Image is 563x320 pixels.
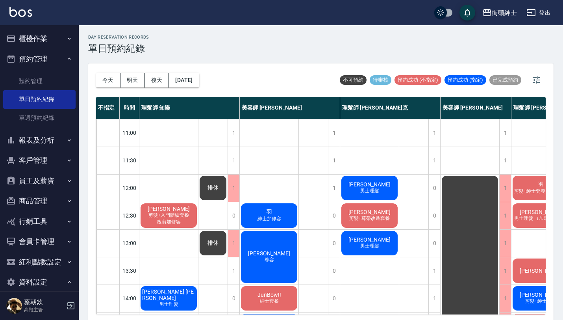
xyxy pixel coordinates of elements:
[499,285,511,312] div: 1
[428,119,440,147] div: 1
[499,175,511,202] div: 1
[394,76,441,84] span: 預約成功 (不指定)
[3,109,76,127] a: 單週預約紀錄
[3,171,76,191] button: 員工及薪資
[3,211,76,232] button: 行銷工具
[347,236,392,243] span: [PERSON_NAME]
[206,184,220,192] span: 排休
[120,202,139,229] div: 12:30
[145,73,169,87] button: 後天
[228,285,239,312] div: 0
[120,73,145,87] button: 明天
[228,202,239,229] div: 0
[141,288,197,301] span: [PERSON_NAME] [PERSON_NAME]
[120,174,139,202] div: 12:00
[258,298,280,305] span: 紳士套餐
[441,97,511,119] div: 美容師 [PERSON_NAME]
[88,43,149,54] h3: 單日預約紀錄
[24,298,64,306] h5: 蔡朝欽
[3,72,76,90] a: 預約管理
[347,181,392,188] span: [PERSON_NAME]
[206,240,220,247] span: 排休
[3,272,76,292] button: 資料設定
[3,252,76,272] button: 紅利點數設定
[3,191,76,211] button: 商品管理
[228,147,239,174] div: 1
[120,285,139,312] div: 14:00
[523,6,554,20] button: 登出
[228,119,239,147] div: 1
[537,181,545,188] span: 羽
[328,257,340,285] div: 0
[347,209,392,215] span: [PERSON_NAME]
[328,230,340,257] div: 0
[328,285,340,312] div: 0
[428,147,440,174] div: 1
[479,5,520,21] button: 街頭紳士
[263,257,276,263] span: 尊容
[228,230,239,257] div: 1
[499,202,511,229] div: 1
[328,147,340,174] div: 1
[246,250,292,257] span: [PERSON_NAME]
[9,7,32,17] img: Logo
[370,76,391,84] span: 待審核
[428,285,440,312] div: 1
[169,73,199,87] button: [DATE]
[3,90,76,108] a: 單日預約紀錄
[3,130,76,151] button: 報表及分析
[24,306,64,313] p: 高階主管
[340,97,441,119] div: 理髮師 [PERSON_NAME]克
[240,97,340,119] div: 美容師 [PERSON_NAME]
[428,257,440,285] div: 1
[359,188,381,194] span: 男士理髮
[459,5,475,20] button: save
[3,28,76,49] button: 櫃檯作業
[328,119,340,147] div: 1
[359,243,381,249] span: 男士理髮
[120,97,139,119] div: 時間
[428,202,440,229] div: 0
[3,150,76,171] button: 客戶管理
[499,257,511,285] div: 1
[6,298,22,314] img: Person
[156,219,182,225] span: 改剪加修容
[489,76,521,84] span: 已完成預約
[120,119,139,147] div: 11:00
[256,292,283,298] span: JunBow!!
[328,175,340,202] div: 1
[120,147,139,174] div: 11:30
[88,35,149,40] h2: day Reservation records
[265,208,274,216] span: 羽
[228,257,239,285] div: 1
[228,175,239,202] div: 1
[328,202,340,229] div: 0
[146,206,191,212] span: [PERSON_NAME]
[96,97,120,119] div: 不指定
[120,229,139,257] div: 13:00
[492,8,517,18] div: 街頭紳士
[147,212,191,219] span: 剪髮+入門體驗套餐
[499,119,511,147] div: 1
[3,49,76,69] button: 預約管理
[499,230,511,257] div: 1
[428,230,440,257] div: 0
[139,97,240,119] div: 理髮師 知樂
[524,298,558,305] span: 剪髮+紳士套餐
[348,215,391,222] span: 剪髮+尊榮改造套餐
[158,301,180,308] span: 男士理髮
[120,257,139,285] div: 13:30
[444,76,486,84] span: 預約成功 (指定)
[256,216,283,222] span: 紳士加修容
[428,175,440,202] div: 0
[96,73,120,87] button: 今天
[340,76,367,84] span: 不可預約
[499,147,511,174] div: 1
[3,231,76,252] button: 會員卡管理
